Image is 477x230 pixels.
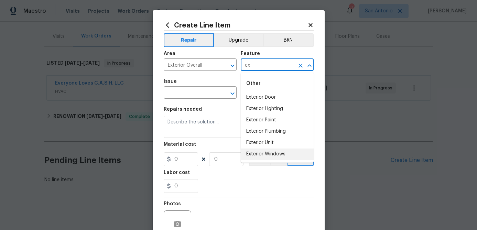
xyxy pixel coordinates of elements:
li: Exterior Unit [241,137,314,149]
button: Open [228,89,237,98]
h5: Material cost [164,142,196,147]
h5: Issue [164,79,177,84]
li: Exterior Lighting [241,103,314,114]
h5: Photos [164,201,181,206]
h5: Repairs needed [164,107,202,112]
li: Exterior Plumbing [241,126,314,137]
h5: Feature [241,51,260,56]
button: Upgrade [214,33,263,47]
button: Open [228,61,237,70]
button: Repair [164,33,214,47]
h5: Labor cost [164,170,190,175]
h2: Create Line Item [164,21,307,29]
li: Exterior Windows [241,149,314,160]
li: Exterior Paint [241,114,314,126]
li: Exterior Door [241,92,314,103]
button: BRN [263,33,314,47]
button: Clear [296,61,305,70]
div: Other [241,75,314,92]
h5: Area [164,51,175,56]
button: Close [305,61,314,70]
